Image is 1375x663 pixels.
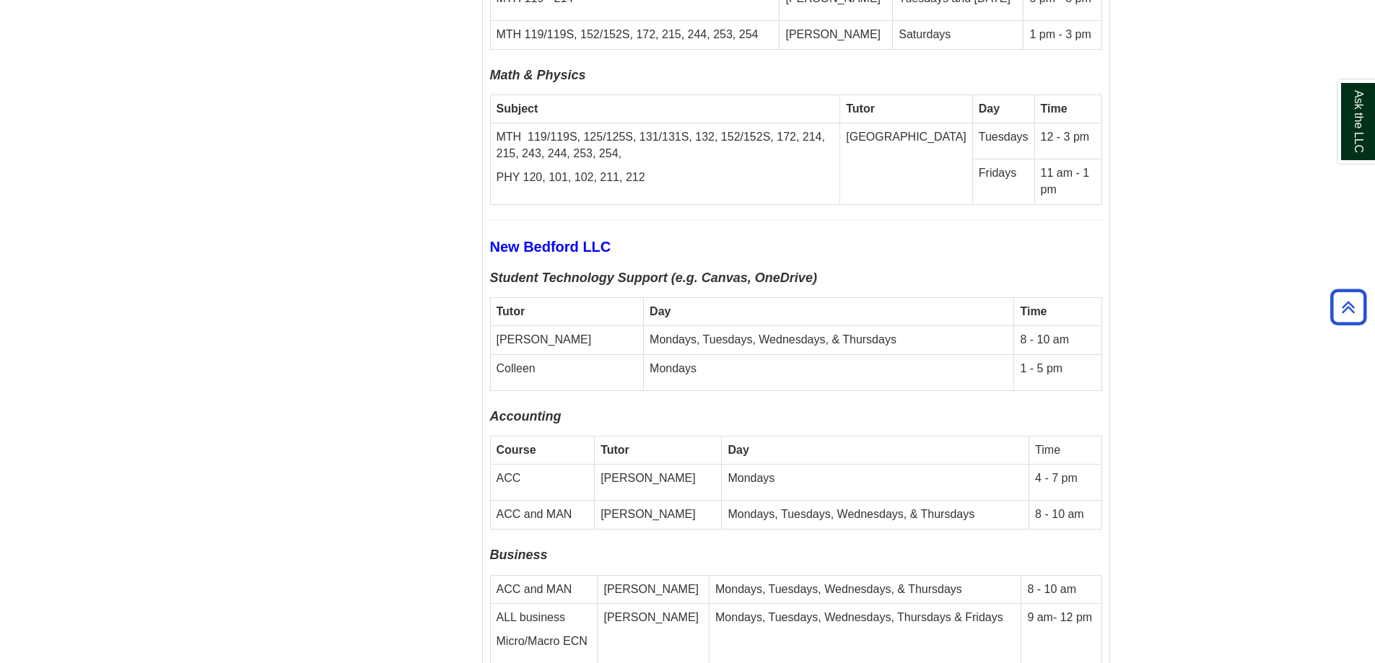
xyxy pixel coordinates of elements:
td: 1 - 5 pm [1014,355,1101,391]
p: Micro/Macro ECN [497,633,592,650]
strong: Time [1041,102,1068,115]
strong: Course [497,444,536,456]
b: Subject [497,102,538,115]
b: Day [650,305,671,317]
td: [PERSON_NAME] [595,465,722,501]
td: [PERSON_NAME] [490,326,644,355]
td: [PERSON_NAME] [780,21,893,50]
p: ACC [497,470,589,487]
td: 4 - 7 pm [1029,465,1101,501]
p: PHY 120, 101, 102, 211, 212 [497,170,834,186]
td: ACC and MAN [490,501,595,530]
a: Back to Top [1325,297,1371,317]
td: 8 - 10 am [1014,326,1101,355]
b: Business [490,548,548,562]
td: Saturdays [893,21,1023,50]
b: Accounting [490,409,562,423]
p: Colleen [497,361,638,377]
b: New Bedford LLC [490,239,611,255]
td: 11 am - 1 pm [1034,159,1101,205]
p: MTH 119/119S, 125/125S, 131/131S, 132, 152/152S, 172, 214, 215, 243, 244, 253, 254, [497,129,834,162]
b: Math & Physics [490,68,586,82]
td: Mondays, Tuesdays, Wednesdays, & Thursdays [644,326,1014,355]
td: Mondays, Tuesdays, Wednesdays, & Thursdays [722,501,1029,530]
p: ALL business [497,610,592,626]
td: Mondays [644,355,1014,391]
b: Time [1020,305,1047,317]
td: ACC and MAN [490,575,598,604]
td: Fridays [972,159,1034,205]
td: 8 - 10 am [1021,575,1101,604]
td: [GEOGRAPHIC_DATA] [840,123,973,205]
strong: Day [979,102,1000,115]
td: Mondays, Tuesdays, Wednesdays, & Thursdays [710,575,1021,604]
strong: Day [728,444,748,456]
td: 1 pm - 3 pm [1023,21,1101,50]
strong: Tutor [601,444,629,456]
p: Tuesdays [979,129,1029,146]
td: [PERSON_NAME] [598,575,710,604]
b: Student Technology Support (e.g. Canvas, OneDrive) [490,271,817,285]
td: MTH 119/119S, 152/152S, 172, 215, 244, 253, 254 [490,21,780,50]
p: Mondays [728,470,1023,487]
td: 8 - 10 am [1029,501,1101,530]
b: Tutor [497,305,525,317]
td: Time [1029,436,1101,465]
strong: Tutor [846,102,875,115]
td: 12 - 3 pm [1034,123,1101,159]
td: [PERSON_NAME] [595,501,722,530]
